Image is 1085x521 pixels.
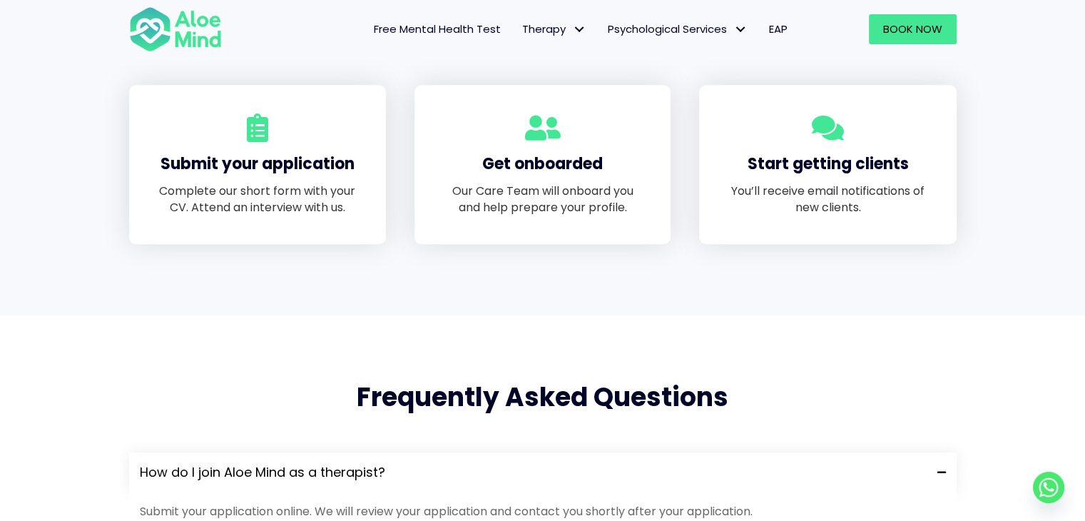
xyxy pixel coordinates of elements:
span: EAP [769,21,788,36]
nav: Menu [240,14,798,44]
a: Book Now [869,14,957,44]
a: EAP [758,14,798,44]
p: Our Care Team will onboard you and help prepare your profile. [443,183,643,216]
span: Free Mental Health Test [374,21,501,36]
a: Psychological ServicesPsychological Services: submenu [597,14,758,44]
span: Therapy [522,21,586,36]
p: Complete our short form with your CV. Attend an interview with us. [158,183,357,216]
p: You’ll receive email notifications of new clients. [728,183,927,216]
a: Whatsapp [1033,472,1064,503]
span: Book Now [883,21,942,36]
span: Psychological Services: submenu [730,19,751,40]
span: Frequently Asked Questions [357,379,728,415]
h4: Start getting clients [728,153,927,176]
span: Therapy: submenu [569,19,590,40]
a: Free Mental Health Test [363,14,511,44]
h4: Get onboarded [443,153,643,176]
img: Aloe mind Logo [129,6,222,53]
p: Submit your application online. We will review your application and contact you shortly after you... [140,503,946,520]
h4: Submit your application [158,153,357,176]
span: Psychological Services [608,21,748,36]
a: TherapyTherapy: submenu [511,14,597,44]
span: How do I join Aloe Mind as a therapist? [140,463,927,482]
